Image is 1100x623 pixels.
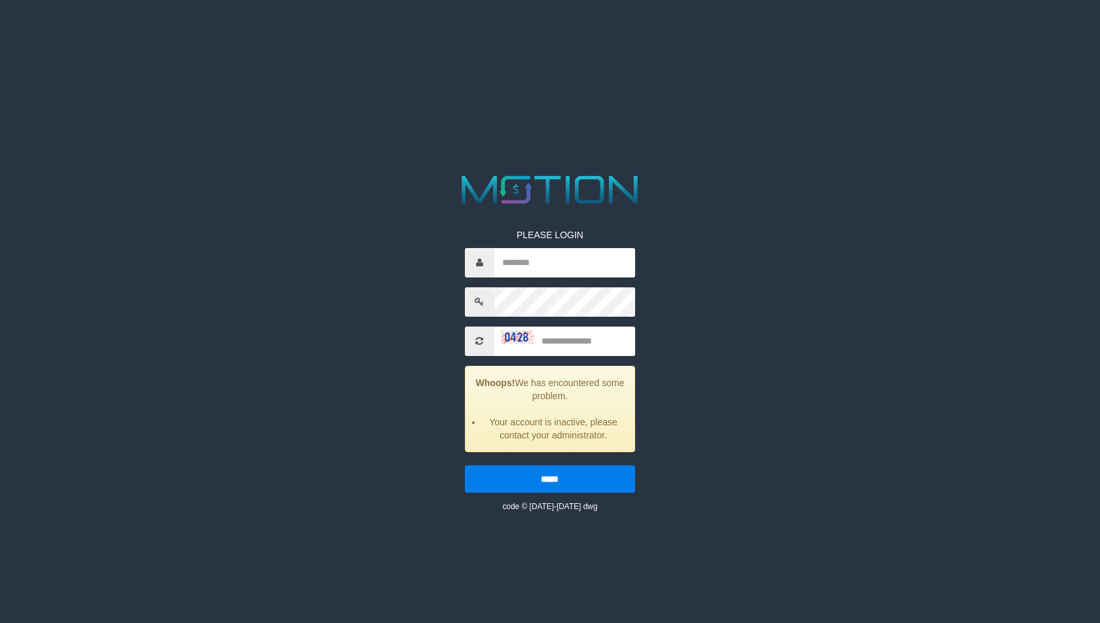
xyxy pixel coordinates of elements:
img: MOTION_logo.png [454,171,646,209]
div: We has encountered some problem. [465,366,635,452]
p: PLEASE LOGIN [465,228,635,241]
strong: Whoops! [476,378,515,388]
img: captcha [501,330,534,344]
small: code © [DATE]-[DATE] dwg [502,502,597,511]
li: Your account is inactive, please contact your administrator. [482,416,625,442]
